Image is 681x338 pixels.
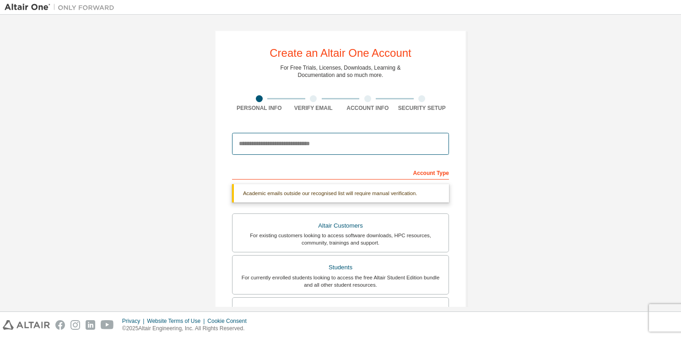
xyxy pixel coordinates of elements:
img: linkedin.svg [86,320,95,330]
p: © 2025 Altair Engineering, Inc. All Rights Reserved. [122,325,252,333]
img: youtube.svg [101,320,114,330]
div: Account Info [340,104,395,112]
div: Cookie Consent [207,317,252,325]
div: Website Terms of Use [147,317,207,325]
img: facebook.svg [55,320,65,330]
div: Faculty [238,303,443,316]
img: instagram.svg [70,320,80,330]
img: Altair One [5,3,119,12]
div: For existing customers looking to access software downloads, HPC resources, community, trainings ... [238,232,443,246]
div: Verify Email [286,104,341,112]
div: Privacy [122,317,147,325]
div: For Free Trials, Licenses, Downloads, Learning & Documentation and so much more. [281,64,401,79]
div: Account Type [232,165,449,180]
div: Academic emails outside our recognised list will require manual verification. [232,184,449,202]
div: Security Setup [395,104,449,112]
div: For currently enrolled students looking to access the free Altair Student Edition bundle and all ... [238,274,443,289]
div: Students [238,261,443,274]
div: Altair Customers [238,219,443,232]
div: Create an Altair One Account [270,48,411,59]
div: Personal Info [232,104,286,112]
img: altair_logo.svg [3,320,50,330]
